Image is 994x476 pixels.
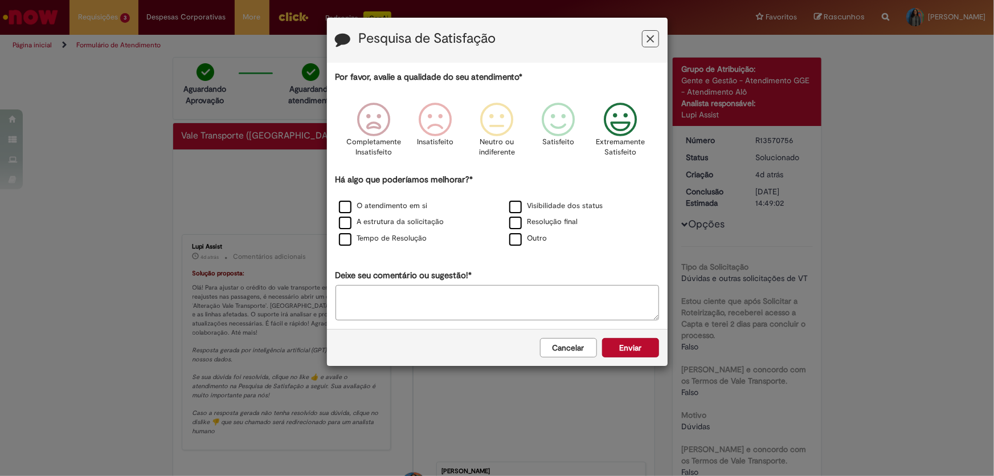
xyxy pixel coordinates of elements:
[468,94,526,172] div: Neutro ou indiferente
[509,201,603,211] label: Visibilidade dos status
[336,270,472,282] label: Deixe seu comentário ou sugestão!*
[336,174,659,247] div: Há algo que poderíamos melhorar?*
[476,137,517,158] p: Neutro ou indiferente
[596,137,645,158] p: Extremamente Satisfeito
[509,217,578,227] label: Resolução final
[540,338,597,357] button: Cancelar
[591,94,649,172] div: Extremamente Satisfeito
[359,31,496,46] label: Pesquisa de Satisfação
[339,217,444,227] label: A estrutura da solicitação
[346,137,401,158] p: Completamente Insatisfeito
[543,137,575,148] p: Satisfeito
[530,94,588,172] div: Satisfeito
[345,94,403,172] div: Completamente Insatisfeito
[339,201,428,211] label: O atendimento em si
[406,94,464,172] div: Insatisfeito
[509,233,547,244] label: Outro
[602,338,659,357] button: Enviar
[336,71,523,83] label: Por favor, avalie a qualidade do seu atendimento*
[339,233,427,244] label: Tempo de Resolução
[417,137,453,148] p: Insatisfeito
